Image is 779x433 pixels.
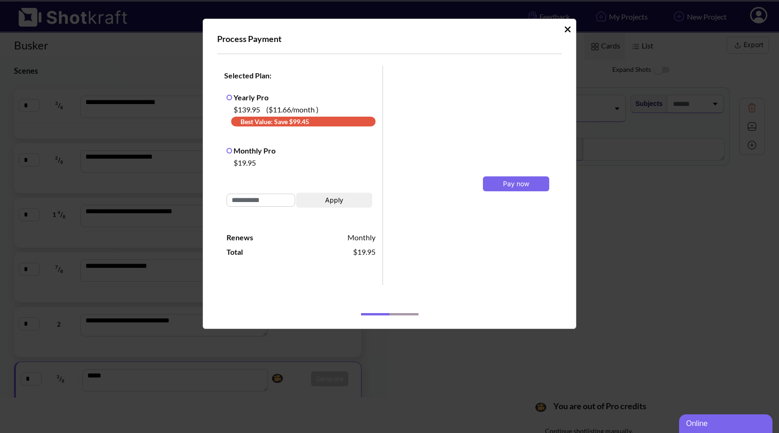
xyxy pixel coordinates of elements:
span: Monthly [301,232,375,242]
button: Pay now [483,176,549,191]
label: Yearly Pro [227,93,269,102]
iframe: chat widget [679,412,774,433]
button: Apply [296,193,372,208]
span: Renews [227,232,301,242]
span: Process Payment [217,33,447,44]
span: $19.95 [301,247,375,257]
span: Best Value: Save $ 99.45 [231,117,375,126]
div: $139.95 [231,102,375,117]
span: ( $11.66 /month ) [260,105,319,114]
label: Monthly Pro [227,146,276,155]
div: Selected Plan: [224,70,378,90]
div: $19.95 [231,155,375,170]
span: Total [227,247,301,257]
span: Pay now [503,180,529,188]
div: Idle Modal [203,19,576,329]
